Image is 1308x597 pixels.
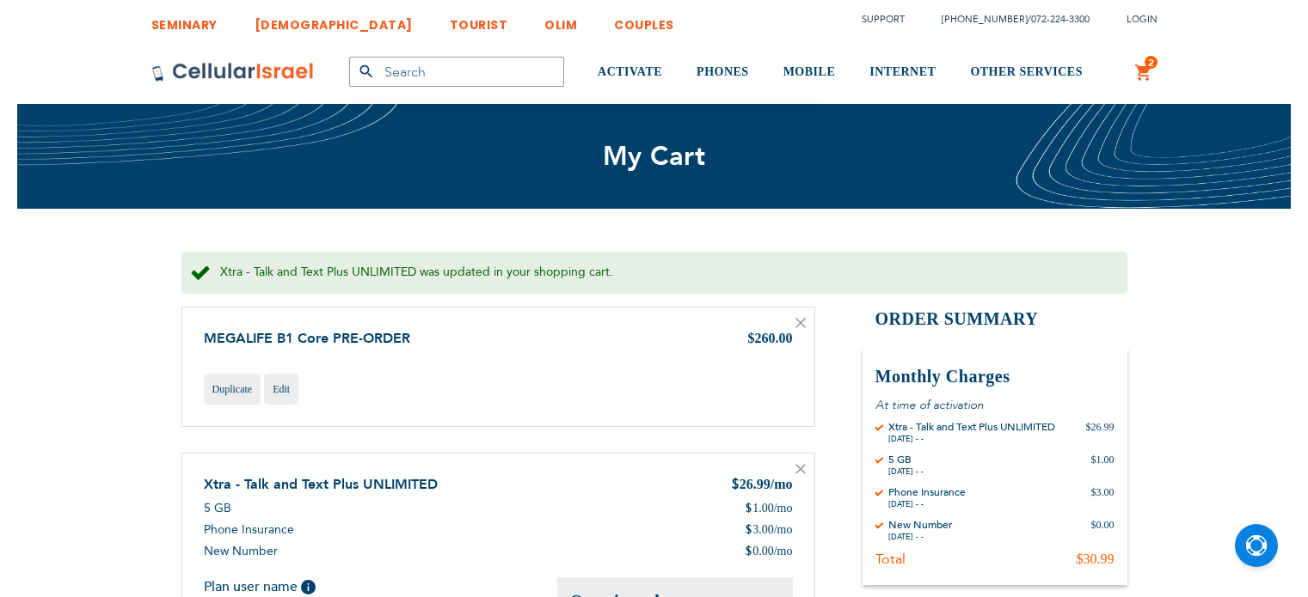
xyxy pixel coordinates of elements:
div: Total [875,551,906,568]
div: $30.99 [1077,551,1115,568]
div: [DATE] - - [888,532,952,542]
div: 0.00 [745,543,792,560]
span: $ [745,521,752,539]
img: Cellular Israel Logo [151,62,315,82]
a: SEMINARY [151,4,218,36]
li: / [924,7,1090,32]
a: Duplicate [204,374,261,405]
span: INTERNET [869,65,936,78]
span: My Cart [603,138,706,174]
div: [DATE] - - [888,434,1055,444]
div: Phone Insurance [888,485,966,499]
span: /mo [774,543,793,560]
div: 1.00 [745,500,792,517]
a: MEGALIFE B1 Core PRE-ORDER [204,329,410,348]
a: PHONES [697,40,749,105]
a: COUPLES [614,4,674,36]
span: Plan user name [204,577,298,596]
div: 3.00 [745,521,792,539]
span: Login [1127,13,1158,26]
a: INTERNET [869,40,936,105]
span: Phone Insurance [204,521,294,538]
div: $0.00 [1091,518,1115,542]
div: 5 GB [888,453,924,466]
div: $26.99 [1086,420,1115,444]
a: Xtra - Talk and Text Plus UNLIMITED [204,475,438,494]
span: $ [745,500,752,517]
h2: Order Summary [863,307,1127,332]
a: OTHER SERVICES [970,40,1083,105]
span: Edit [273,383,290,395]
a: 2 [1134,63,1153,83]
div: $3.00 [1091,485,1115,509]
span: 5 GB [204,500,231,516]
a: MOBILE [783,40,836,105]
span: MOBILE [783,65,836,78]
h3: Monthly Charges [875,365,1115,388]
div: [DATE] - - [888,466,924,477]
a: Support [862,13,905,26]
span: 2 [1148,56,1154,70]
span: /mo [774,521,793,539]
span: ACTIVATE [598,65,662,78]
p: At time of activation [875,397,1115,413]
span: OTHER SERVICES [970,65,1083,78]
span: /mo [774,500,793,517]
div: Xtra - Talk and Text Plus UNLIMITED was updated in your shopping cart. [181,252,1127,294]
div: [DATE] - - [888,499,966,509]
span: $ [745,543,752,560]
span: /mo [771,477,793,491]
a: 072-224-3300 [1031,13,1090,26]
a: [PHONE_NUMBER] [942,13,1028,26]
a: Edit [264,374,298,405]
span: New Number [204,543,278,559]
a: [DEMOGRAPHIC_DATA] [255,4,413,36]
a: ACTIVATE [598,40,662,105]
input: Search [349,57,564,87]
div: Xtra - Talk and Text Plus UNLIMITED [888,420,1055,434]
div: New Number [888,518,952,532]
span: PHONES [697,65,749,78]
a: TOURIST [450,4,508,36]
div: 26.99 [731,475,793,496]
span: Duplicate [212,383,253,395]
span: $260.00 [748,331,793,345]
span: $ [731,476,740,496]
a: OLIM [544,4,577,36]
span: Help [301,580,316,594]
div: $1.00 [1091,453,1115,477]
